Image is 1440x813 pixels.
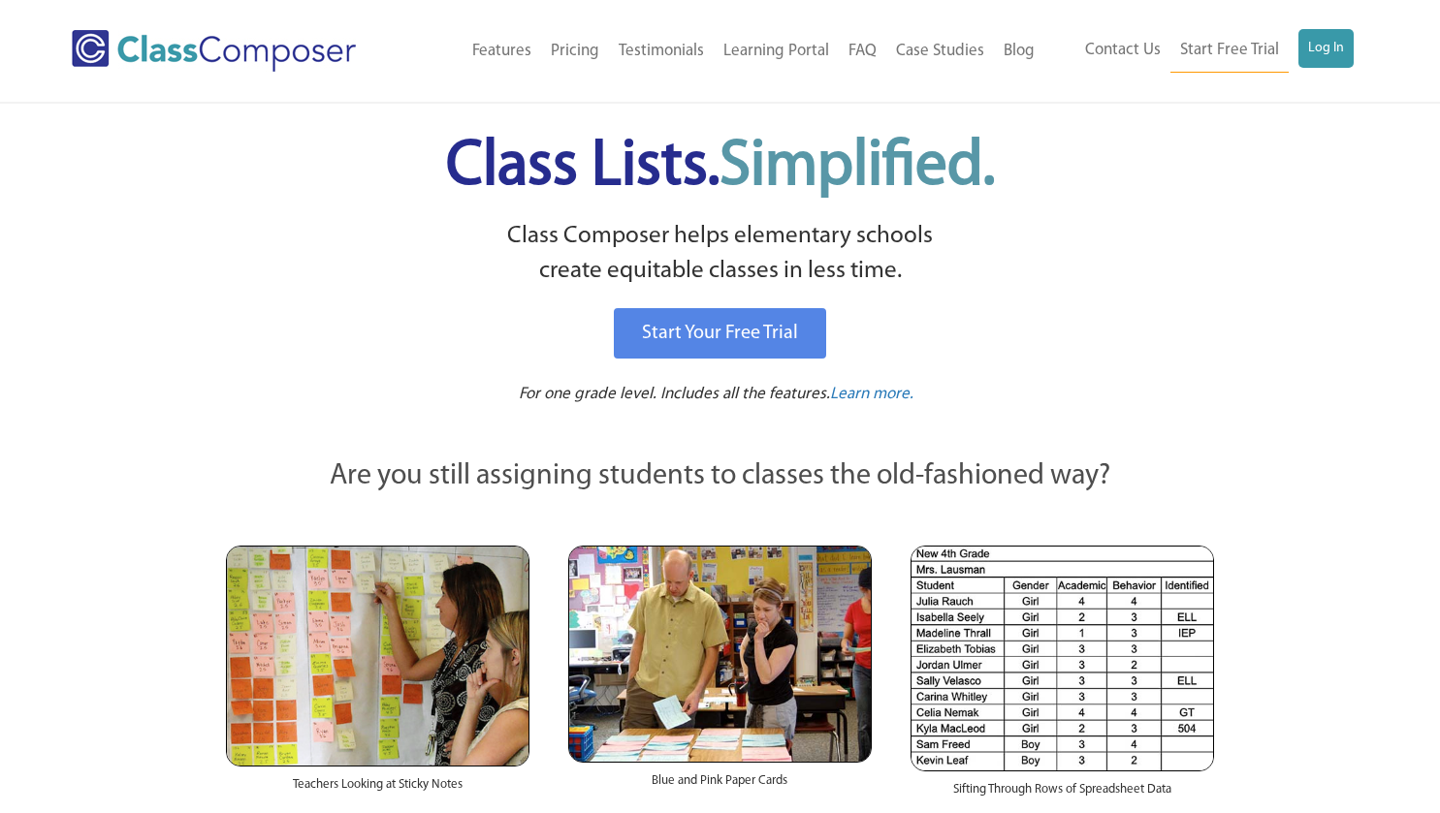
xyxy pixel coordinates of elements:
span: Learn more. [830,386,913,402]
a: Start Your Free Trial [614,308,826,359]
img: Spreadsheets [911,546,1214,771]
span: Simplified. [720,136,995,199]
a: FAQ [839,30,886,73]
a: Features [463,30,541,73]
a: Log In [1298,29,1354,68]
a: Learn more. [830,383,913,407]
span: Start Your Free Trial [642,324,798,343]
span: Class Lists. [446,136,995,199]
a: Blog [994,30,1044,73]
p: Are you still assigning students to classes the old-fashioned way? [226,455,1215,498]
nav: Header Menu [1044,29,1354,73]
a: Case Studies [886,30,994,73]
img: Class Composer [72,30,356,72]
div: Teachers Looking at Sticky Notes [226,766,529,813]
a: Testimonials [609,30,714,73]
img: Teachers Looking at Sticky Notes [226,546,529,766]
a: Start Free Trial [1170,29,1289,73]
a: Pricing [541,30,609,73]
p: Class Composer helps elementary schools create equitable classes in less time. [223,219,1218,290]
nav: Header Menu [410,30,1043,73]
a: Learning Portal [714,30,839,73]
span: For one grade level. Includes all the features. [519,386,830,402]
a: Contact Us [1075,29,1170,72]
img: Blue and Pink Paper Cards [568,546,872,762]
div: Blue and Pink Paper Cards [568,763,872,809]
